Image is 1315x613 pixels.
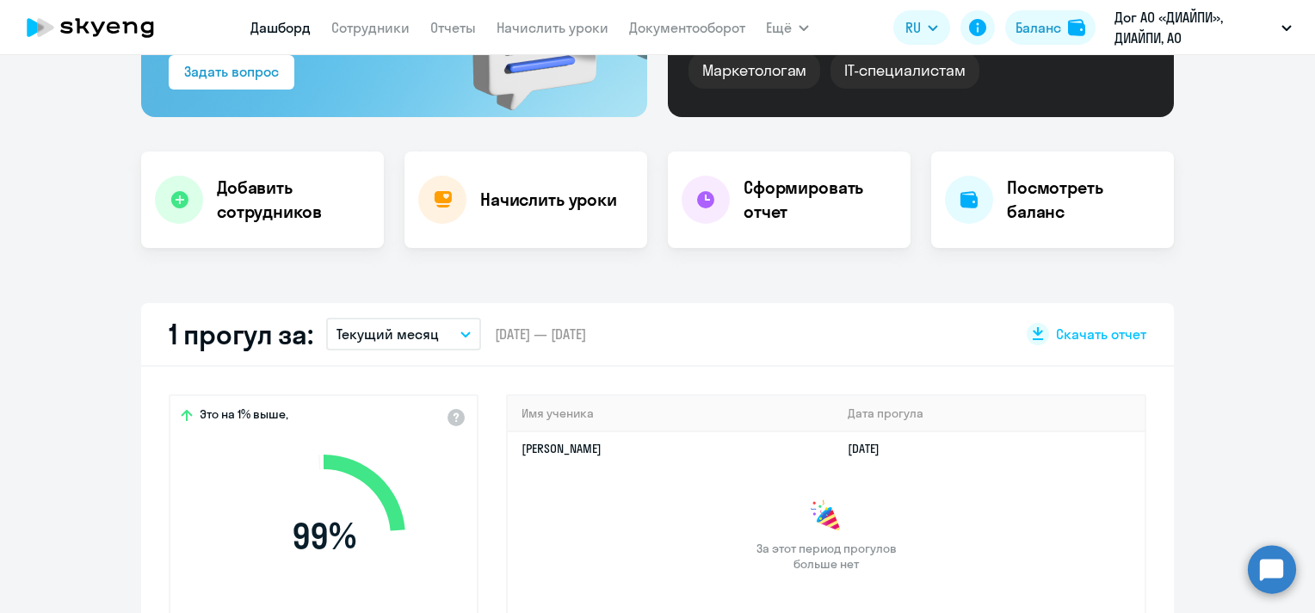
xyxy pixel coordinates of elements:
span: Ещё [766,17,792,38]
a: [PERSON_NAME] [522,441,602,456]
a: Начислить уроки [497,19,608,36]
span: Это на 1% выше, [200,406,288,427]
a: Отчеты [430,19,476,36]
p: Дог АО «ДИАЙПИ», ДИАЙПИ, АО [1114,7,1275,48]
h4: Сформировать отчет [744,176,897,224]
div: Баланс [1016,17,1061,38]
span: 99 % [225,516,423,557]
h4: Добавить сотрудников [217,176,370,224]
button: RU [893,10,950,45]
p: Текущий месяц [336,324,439,344]
span: [DATE] — [DATE] [495,325,586,344]
h2: 1 прогул за: [169,317,312,351]
h4: Начислить уроки [480,188,617,212]
a: Документооборот [629,19,745,36]
div: Задать вопрос [184,61,279,82]
img: congrats [809,499,843,534]
div: Маркетологам [688,53,820,89]
a: [DATE] [848,441,893,456]
h4: Посмотреть баланс [1007,176,1160,224]
button: Задать вопрос [169,55,294,90]
button: Текущий месяц [326,318,481,350]
button: Дог АО «ДИАЙПИ», ДИАЙПИ, АО [1106,7,1300,48]
div: IT-специалистам [830,53,979,89]
a: Дашборд [250,19,311,36]
span: RU [905,17,921,38]
a: Сотрудники [331,19,410,36]
button: Ещё [766,10,809,45]
th: Дата прогула [834,396,1145,431]
span: За этот период прогулов больше нет [754,541,898,572]
img: balance [1068,19,1085,36]
th: Имя ученика [508,396,834,431]
button: Балансbalance [1005,10,1096,45]
span: Скачать отчет [1056,325,1146,344]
